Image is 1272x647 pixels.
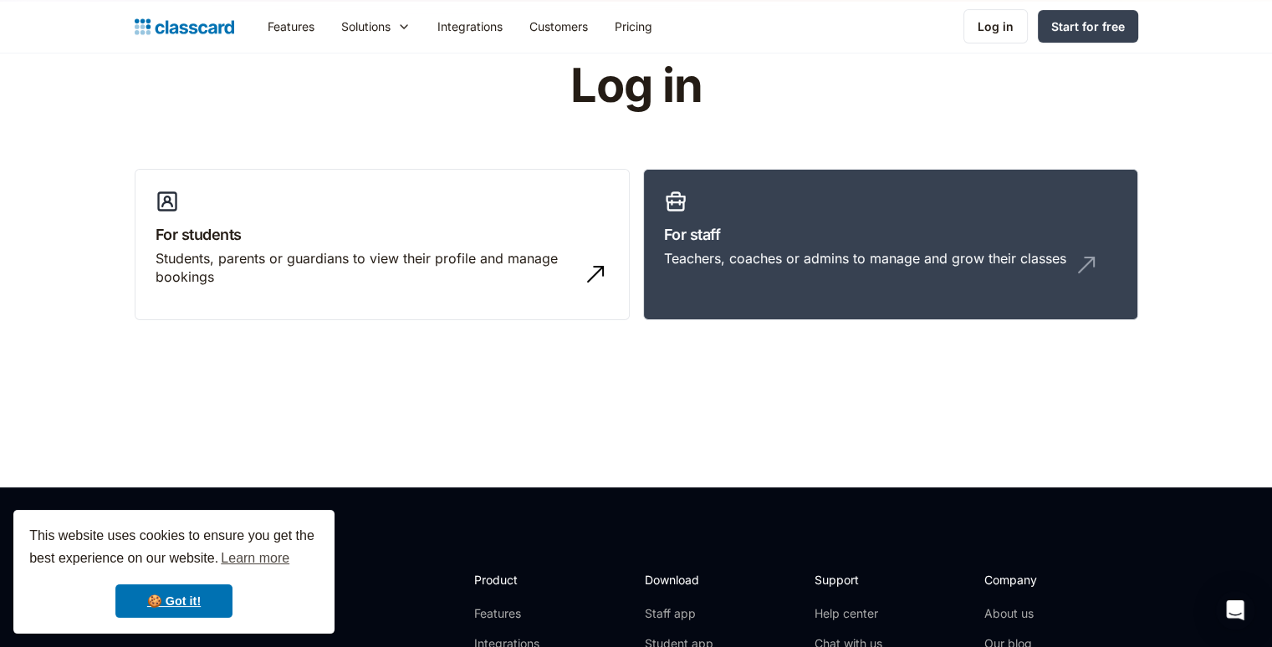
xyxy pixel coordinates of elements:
[978,18,1014,35] div: Log in
[156,223,609,246] h3: For students
[664,249,1066,267] div: Teachers, coaches or admins to manage and grow their classes
[474,571,564,588] h2: Product
[328,8,424,45] div: Solutions
[1051,18,1125,35] div: Start for free
[644,605,713,622] a: Staff app
[474,605,564,622] a: Features
[516,8,601,45] a: Customers
[601,8,666,45] a: Pricing
[644,571,713,588] h2: Download
[341,18,391,35] div: Solutions
[1038,10,1138,43] a: Start for free
[370,60,902,112] h1: Log in
[29,526,319,571] span: This website uses cookies to ensure you get the best experience on our website.
[815,605,882,622] a: Help center
[135,15,234,38] a: Logo
[984,605,1096,622] a: About us
[254,8,328,45] a: Features
[424,8,516,45] a: Integrations
[815,571,882,588] h2: Support
[115,584,232,618] a: dismiss cookie message
[13,510,335,634] div: cookieconsent
[1215,590,1255,630] div: Open Intercom Messenger
[156,249,575,287] div: Students, parents or guardians to view their profile and manage bookings
[664,223,1117,246] h3: For staff
[984,571,1096,588] h2: Company
[963,9,1028,43] a: Log in
[135,169,630,321] a: For studentsStudents, parents or guardians to view their profile and manage bookings
[643,169,1138,321] a: For staffTeachers, coaches or admins to manage and grow their classes
[218,546,292,571] a: learn more about cookies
